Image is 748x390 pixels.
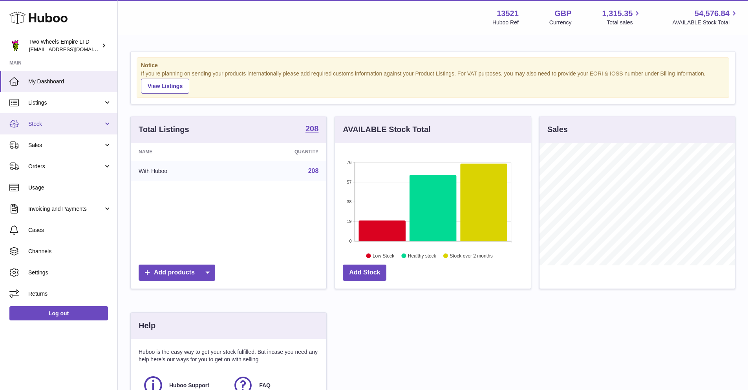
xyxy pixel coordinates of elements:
text: 0 [349,239,352,243]
span: FAQ [259,382,271,389]
th: Quantity [234,143,326,161]
h3: Sales [547,124,568,135]
strong: 13521 [497,8,519,19]
a: Add products [139,265,215,281]
text: 76 [347,160,352,165]
span: Huboo Support [169,382,209,389]
text: Low Stock [373,253,395,258]
span: AVAILABLE Stock Total [672,19,739,26]
span: Listings [28,99,103,107]
span: Returns [28,290,112,298]
a: 1,315.35 Total sales [602,8,642,26]
span: Total sales [607,19,642,26]
span: My Dashboard [28,78,112,85]
a: Log out [9,306,108,320]
text: 19 [347,219,352,224]
p: Huboo is the easy way to get your stock fulfilled. But incase you need any help here's our ways f... [139,348,318,363]
strong: 208 [305,125,318,132]
text: 57 [347,180,352,184]
span: [EMAIL_ADDRESS][DOMAIN_NAME] [29,46,115,52]
a: 208 [305,125,318,134]
span: Invoicing and Payments [28,205,103,213]
a: Add Stock [343,265,386,281]
text: 38 [347,199,352,204]
a: 54,576.84 AVAILABLE Stock Total [672,8,739,26]
span: Settings [28,269,112,276]
div: Two Wheels Empire LTD [29,38,100,53]
span: 54,576.84 [695,8,730,19]
div: If you're planning on sending your products internationally please add required customs informati... [141,70,725,94]
h3: AVAILABLE Stock Total [343,124,430,135]
span: 1,315.35 [602,8,633,19]
a: 208 [308,167,319,174]
span: Channels [28,248,112,255]
span: Usage [28,184,112,191]
h3: Total Listings [139,124,189,135]
span: Stock [28,120,103,128]
strong: GBP [554,8,571,19]
span: Sales [28,142,103,149]
th: Name [131,143,234,161]
text: Stock over 2 months [450,253,493,258]
a: View Listings [141,79,189,94]
text: Healthy stock [408,253,437,258]
td: With Huboo [131,161,234,181]
div: Huboo Ref [492,19,519,26]
div: Currency [549,19,572,26]
h3: Help [139,320,155,331]
span: Cases [28,226,112,234]
img: justas@twowheelsempire.com [9,40,21,52]
strong: Notice [141,62,725,69]
span: Orders [28,163,103,170]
